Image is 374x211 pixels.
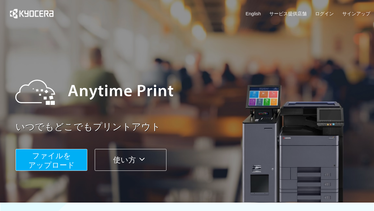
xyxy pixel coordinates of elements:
[269,10,307,17] a: サービス提供店舗
[246,10,261,17] a: English
[16,120,374,134] a: いつでもどこでもプリントアウト
[16,149,87,171] button: ファイルを​​アップロード
[342,10,370,17] a: サインアップ
[28,151,75,169] span: ファイルを ​​アップロード
[315,10,334,17] a: ログイン
[95,149,166,171] button: 使い方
